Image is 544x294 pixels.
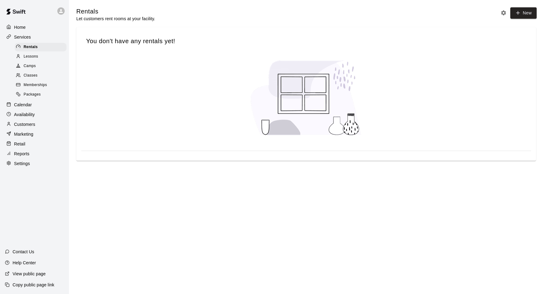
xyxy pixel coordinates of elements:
div: Memberships [15,81,67,89]
p: View public page [13,271,46,277]
h5: Rentals [76,7,155,16]
a: Memberships [15,81,69,90]
div: Packages [15,90,67,99]
a: Settings [5,159,64,168]
p: Contact Us [13,249,34,255]
a: Retail [5,139,64,149]
p: Settings [14,160,30,167]
a: Marketing [5,130,64,139]
a: Availability [5,110,64,119]
a: Packages [15,90,69,100]
p: Copy public page link [13,282,54,288]
div: Rentals [15,43,67,51]
a: Calendar [5,100,64,109]
p: Help Center [13,260,36,266]
span: Rentals [24,44,38,50]
a: Home [5,23,64,32]
span: Classes [24,73,37,79]
span: You don't have any rentals yet! [86,37,526,45]
a: Classes [15,71,69,81]
p: Marketing [14,131,33,137]
div: Lessons [15,52,67,61]
span: Packages [24,92,41,98]
a: New [510,7,537,19]
a: Rentals [15,42,69,52]
p: Retail [14,141,25,147]
p: Calendar [14,102,32,108]
a: Lessons [15,52,69,61]
p: Services [14,34,31,40]
div: Camps [15,62,67,70]
p: Let customers rent rooms at your facility. [76,16,155,22]
span: Memberships [24,82,47,88]
div: Classes [15,71,67,80]
span: Lessons [24,54,38,60]
button: Rental settings [499,8,508,17]
a: Reports [5,149,64,158]
p: Home [14,24,26,30]
p: Reports [14,151,29,157]
p: Availability [14,111,35,118]
span: Camps [24,63,36,69]
p: Customers [14,121,35,127]
img: No services created [245,55,367,141]
a: Customers [5,120,64,129]
a: Services [5,32,64,42]
a: Camps [15,62,69,71]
